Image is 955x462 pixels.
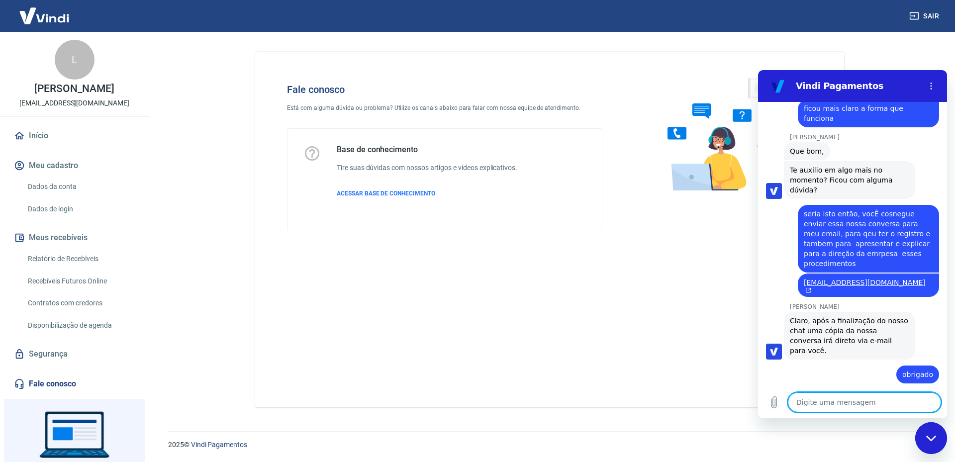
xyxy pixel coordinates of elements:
[648,68,799,200] img: Fale conosco
[191,441,247,449] a: Vindi Pagamentos
[55,40,95,80] div: L
[24,271,137,291] a: Recebíveis Futuros Online
[337,163,517,173] h6: Tire suas dúvidas com nossos artigos e vídeos explicativos.
[12,0,77,31] img: Vindi
[19,98,129,108] p: [EMAIL_ADDRESS][DOMAIN_NAME]
[337,190,435,197] span: ACESSAR BASE DE CONHECIMENTO
[337,145,517,155] h5: Base de conhecimento
[287,84,602,95] h4: Fale conosco
[12,373,137,395] a: Fale conosco
[12,155,137,177] button: Meu cadastro
[337,189,517,198] a: ACESSAR BASE DE CONHECIMENTO
[12,125,137,147] a: Início
[12,343,137,365] a: Segurança
[24,199,137,219] a: Dados de login
[24,249,137,269] a: Relatório de Recebíveis
[24,315,137,336] a: Disponibilização de agenda
[24,293,137,313] a: Contratos com credores
[907,7,943,25] button: Sair
[758,70,947,418] iframe: Janela de mensagens
[24,177,137,197] a: Dados da conta
[168,440,931,450] p: 2025 ©
[34,84,114,94] p: [PERSON_NAME]
[12,227,137,249] button: Meus recebíveis
[915,422,947,454] iframe: Botão para abrir a janela de mensagens, conversa em andamento
[287,103,602,112] p: Está com alguma dúvida ou problema? Utilize os canais abaixo para falar com nossa equipe de atend...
